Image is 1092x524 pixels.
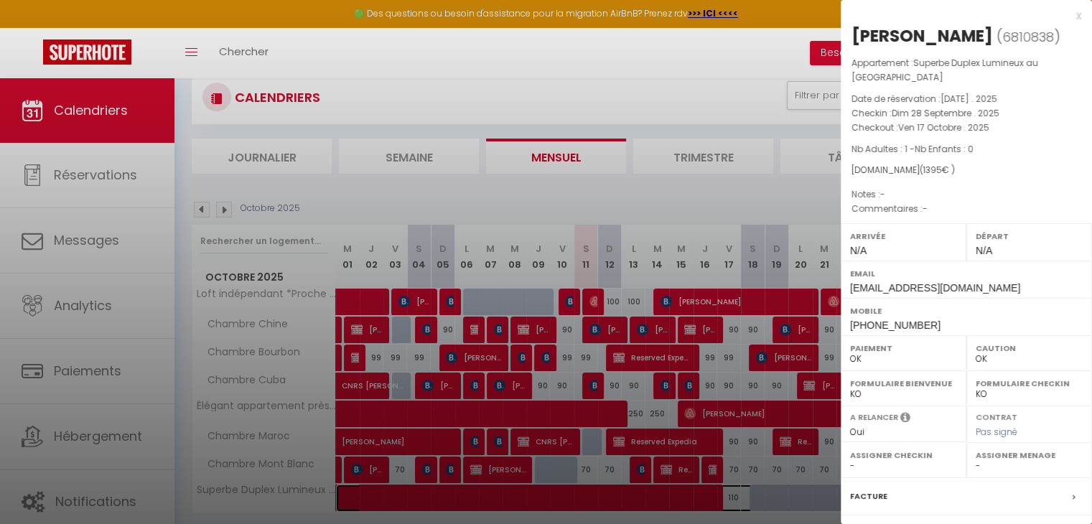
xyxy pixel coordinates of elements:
[850,282,1020,294] span: [EMAIL_ADDRESS][DOMAIN_NAME]
[976,245,992,256] span: N/A
[850,245,867,256] span: N/A
[976,229,1083,243] label: Départ
[976,448,1083,462] label: Assigner Menage
[841,7,1081,24] div: x
[850,489,887,504] label: Facture
[850,304,1083,318] label: Mobile
[892,107,999,119] span: Dim 28 Septembre . 2025
[898,121,989,134] span: Ven 17 Octobre . 2025
[997,27,1060,47] span: ( )
[851,121,1081,135] p: Checkout :
[851,57,1038,83] span: Superbe Duplex Lumineux au [GEOGRAPHIC_DATA]
[850,376,957,390] label: Formulaire Bienvenue
[850,411,898,424] label: A relancer
[851,143,974,155] span: Nb Adultes : 1 -
[900,411,910,427] i: Sélectionner OUI si vous souhaiter envoyer les séquences de messages post-checkout
[850,319,941,331] span: [PHONE_NUMBER]
[851,56,1081,85] p: Appartement :
[850,341,957,355] label: Paiement
[923,202,928,215] span: -
[850,448,957,462] label: Assigner Checkin
[851,106,1081,121] p: Checkin :
[976,426,1017,438] span: Pas signé
[851,24,993,47] div: [PERSON_NAME]
[923,164,942,176] span: 1395
[915,143,974,155] span: Nb Enfants : 0
[976,341,1083,355] label: Caution
[851,164,1081,177] div: [DOMAIN_NAME]
[850,229,957,243] label: Arrivée
[880,188,885,200] span: -
[941,93,997,105] span: [DATE] . 2025
[850,266,1083,281] label: Email
[976,376,1083,390] label: Formulaire Checkin
[851,187,1081,202] p: Notes :
[851,92,1081,106] p: Date de réservation :
[1002,28,1054,46] span: 6810838
[976,411,1017,421] label: Contrat
[851,202,1081,216] p: Commentaires :
[920,164,955,176] span: ( € )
